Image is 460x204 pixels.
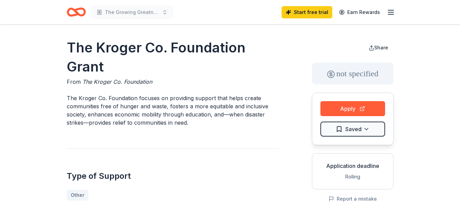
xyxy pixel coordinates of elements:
[67,78,279,86] div: From
[312,63,394,84] div: not specified
[345,125,362,134] span: Saved
[320,122,385,137] button: Saved
[82,78,152,85] span: The Kroger Co. Foundation
[318,173,388,181] div: Rolling
[329,195,377,203] button: Report a mistake
[105,8,159,16] span: The Growing Greatness Garden
[318,162,388,170] div: Application deadline
[282,6,332,18] a: Start free trial
[91,5,173,19] button: The Growing Greatness Garden
[374,45,388,50] span: Share
[67,38,279,76] h1: The Kroger Co. Foundation Grant
[363,41,394,54] button: Share
[67,4,86,20] a: Home
[335,6,384,18] a: Earn Rewards
[67,171,279,182] h2: Type of Support
[67,190,89,201] a: Other
[320,101,385,116] button: Apply
[67,94,279,127] p: The Kroger Co. Foundation focuses on providing support that helps create communities free of hung...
